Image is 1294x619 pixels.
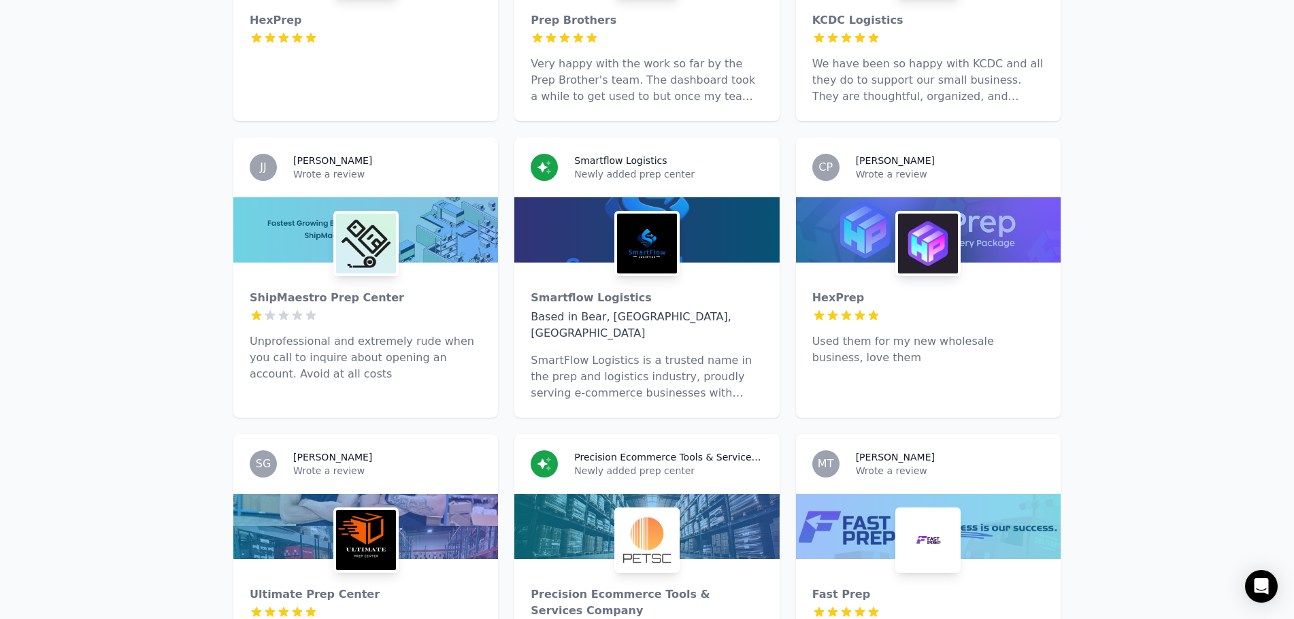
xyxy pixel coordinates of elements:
[531,586,763,619] div: Precision Ecommerce Tools & Services Company
[531,12,763,29] div: Prep Brothers
[574,154,667,167] h3: Smartflow Logistics
[812,586,1044,603] div: Fast Prep
[812,290,1044,306] div: HexPrep
[293,154,372,167] h3: [PERSON_NAME]
[856,154,935,167] h3: [PERSON_NAME]
[818,458,834,469] span: MT
[856,167,1044,181] p: Wrote a review
[250,290,482,306] div: ShipMaestro Prep Center
[233,137,498,418] a: JJ[PERSON_NAME]Wrote a reviewShipMaestro Prep CenterShipMaestro Prep CenterUnprofessional and ext...
[293,464,482,478] p: Wrote a review
[574,167,763,181] p: Newly added prep center
[796,137,1061,418] a: CP[PERSON_NAME]Wrote a reviewHexPrepHexPrepUsed them for my new wholesale business, love them
[336,510,396,570] img: Ultimate Prep Center
[260,162,266,173] span: JJ
[617,510,677,570] img: Precision Ecommerce Tools & Services Company
[856,450,935,464] h3: [PERSON_NAME]
[531,309,763,341] div: Based in Bear, [GEOGRAPHIC_DATA], [GEOGRAPHIC_DATA]
[812,56,1044,105] p: We have been so happy with KCDC and all they do to support our small business. They are thoughtfu...
[531,56,763,105] p: Very happy with the work so far by the Prep Brother's team. The dashboard took a while to get use...
[256,458,271,469] span: SG
[250,12,482,29] div: HexPrep
[336,214,396,273] img: ShipMaestro Prep Center
[250,333,482,382] p: Unprofessional and extremely rude when you call to inquire about opening an account. Avoid at all...
[293,167,482,181] p: Wrote a review
[818,162,833,173] span: CP
[1245,570,1278,603] div: Open Intercom Messenger
[898,510,958,570] img: Fast Prep
[531,352,763,401] p: SmartFlow Logistics is a trusted name in the prep and logistics industry, proudly serving e-comme...
[812,333,1044,366] p: Used them for my new wholesale business, love them
[531,290,763,306] div: Smartflow Logistics
[250,586,482,603] div: Ultimate Prep Center
[574,464,763,478] p: Newly added prep center
[293,450,372,464] h3: [PERSON_NAME]
[812,12,1044,29] div: KCDC Logistics
[898,214,958,273] img: HexPrep
[617,214,677,273] img: Smartflow Logistics
[856,464,1044,478] p: Wrote a review
[574,450,763,464] h3: Precision Ecommerce Tools & Services Company
[514,137,779,418] a: Smartflow LogisticsNewly added prep centerSmartflow LogisticsSmartflow LogisticsBased in Bear, [G...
